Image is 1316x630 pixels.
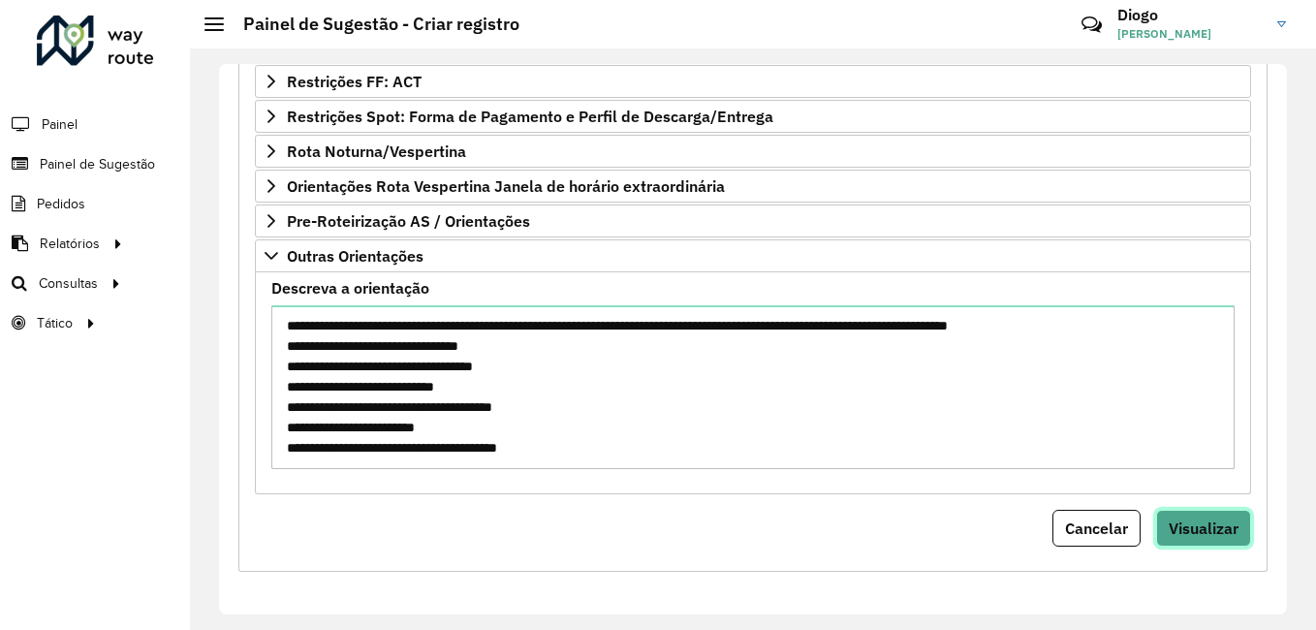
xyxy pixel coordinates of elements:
[255,205,1251,237] a: Pre-Roteirização AS / Orientações
[287,178,725,194] span: Orientações Rota Vespertina Janela de horário extraordinária
[37,313,73,333] span: Tático
[255,135,1251,168] a: Rota Noturna/Vespertina
[1052,510,1141,547] button: Cancelar
[287,213,530,229] span: Pre-Roteirização AS / Orientações
[255,100,1251,133] a: Restrições Spot: Forma de Pagamento e Perfil de Descarga/Entrega
[287,248,423,264] span: Outras Orientações
[287,109,773,124] span: Restrições Spot: Forma de Pagamento e Perfil de Descarga/Entrega
[1065,519,1128,538] span: Cancelar
[1117,6,1263,24] h3: Diogo
[1117,25,1263,43] span: [PERSON_NAME]
[255,239,1251,272] a: Outras Orientações
[255,272,1251,494] div: Outras Orientações
[224,14,519,35] h2: Painel de Sugestão - Criar registro
[37,194,85,214] span: Pedidos
[42,114,78,135] span: Painel
[39,273,98,294] span: Consultas
[40,234,100,254] span: Relatórios
[1169,519,1238,538] span: Visualizar
[255,65,1251,98] a: Restrições FF: ACT
[1156,510,1251,547] button: Visualizar
[40,154,155,174] span: Painel de Sugestão
[287,74,422,89] span: Restrições FF: ACT
[287,143,466,159] span: Rota Noturna/Vespertina
[271,276,429,299] label: Descreva a orientação
[255,170,1251,203] a: Orientações Rota Vespertina Janela de horário extraordinária
[1071,4,1112,46] a: Contato Rápido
